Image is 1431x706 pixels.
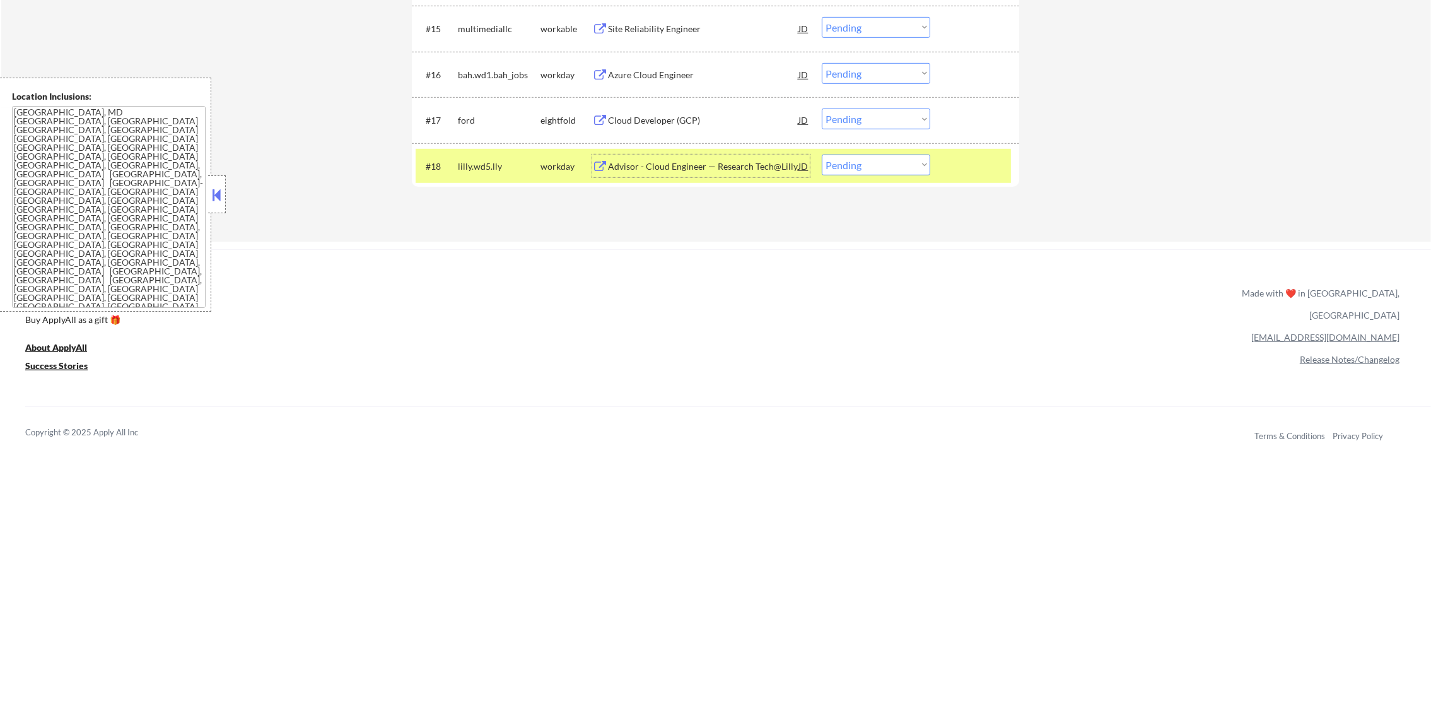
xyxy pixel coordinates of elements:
[458,23,540,35] div: multimediallc
[540,69,592,81] div: workday
[797,155,810,177] div: JD
[608,160,798,173] div: Advisor - Cloud Engineer — Research Tech@Lilly
[12,90,206,103] div: Location Inclusions:
[797,17,810,40] div: JD
[458,69,540,81] div: bah.wd1.bah_jobs
[458,114,540,127] div: ford
[1333,431,1383,441] a: Privacy Policy
[426,160,448,173] div: #18
[1237,282,1399,326] div: Made with ❤️ in [GEOGRAPHIC_DATA], [GEOGRAPHIC_DATA]
[1251,332,1399,343] a: [EMAIL_ADDRESS][DOMAIN_NAME]
[1300,354,1399,365] a: Release Notes/Changelog
[25,300,978,313] a: Refer & earn free applications 👯‍♀️
[797,63,810,86] div: JD
[426,114,448,127] div: #17
[608,23,798,35] div: Site Reliability Engineer
[540,114,592,127] div: eightfold
[25,427,170,439] div: Copyright © 2025 Apply All Inc
[25,342,87,353] u: About ApplyAll
[608,69,798,81] div: Azure Cloud Engineer
[25,315,151,324] div: Buy ApplyAll as a gift 🎁
[540,160,592,173] div: workday
[25,341,105,356] a: About ApplyAll
[608,114,798,127] div: Cloud Developer (GCP)
[25,313,151,329] a: Buy ApplyAll as a gift 🎁
[426,69,448,81] div: #16
[426,23,448,35] div: #15
[540,23,592,35] div: workable
[25,359,105,375] a: Success Stories
[1254,431,1325,441] a: Terms & Conditions
[458,160,540,173] div: lilly.wd5.lly
[25,360,88,371] u: Success Stories
[797,109,810,131] div: JD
